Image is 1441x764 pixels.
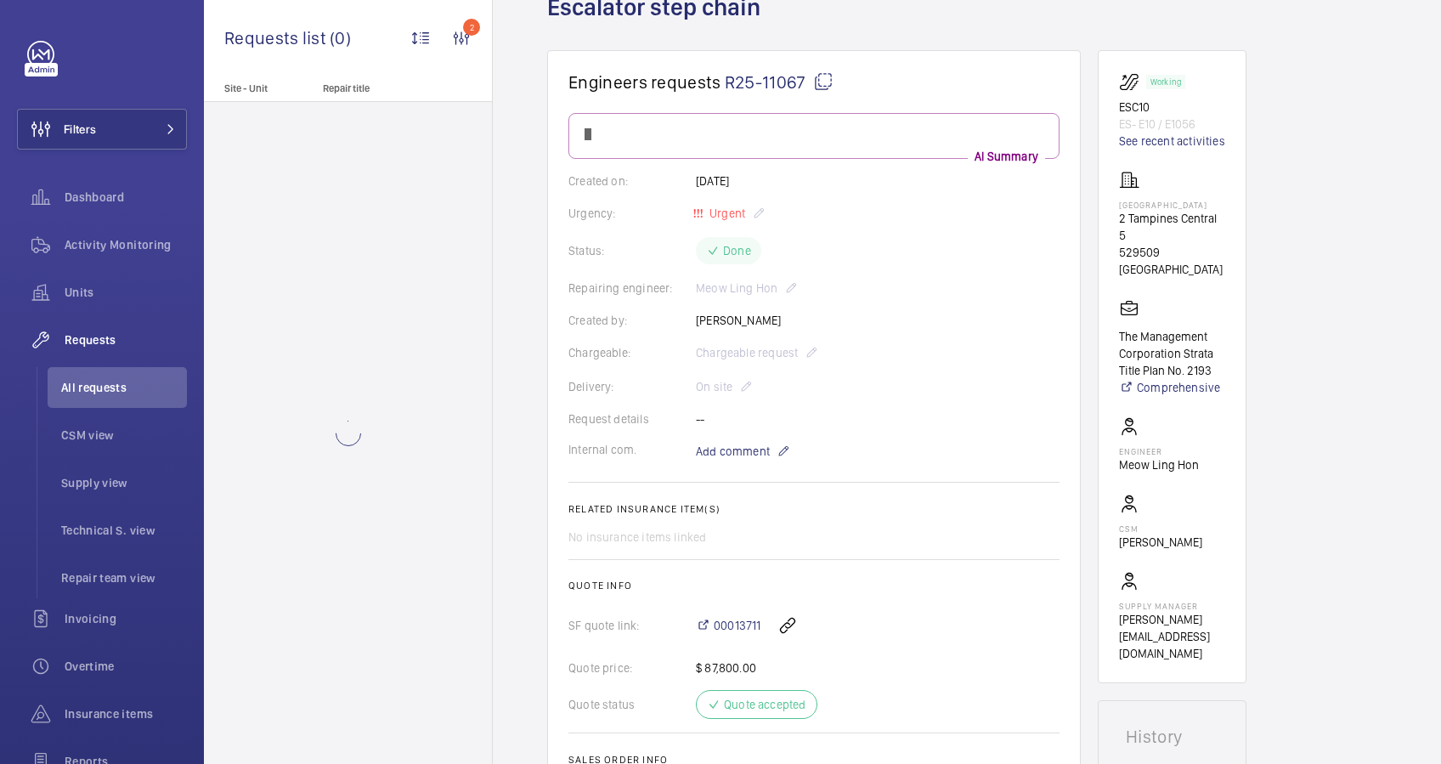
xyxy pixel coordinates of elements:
p: Repair title [323,82,435,94]
span: CSM view [61,427,187,444]
p: ESC10 [1119,99,1225,116]
span: R25-11067 [725,71,834,93]
span: Dashboard [65,189,187,206]
p: [GEOGRAPHIC_DATA] [1119,200,1225,210]
span: Technical S. view [61,522,187,539]
p: CSM [1119,523,1202,534]
p: Meow Ling Hon [1119,456,1199,473]
a: Comprehensive [1119,379,1225,396]
span: Units [65,284,187,301]
span: Requests list [224,27,330,48]
a: 00013711 [696,617,760,634]
span: Engineers requests [568,71,721,93]
span: Filters [64,121,96,138]
p: ES- E10 / E1056 [1119,116,1225,133]
h2: Quote info [568,580,1060,591]
p: [PERSON_NAME] [1119,534,1202,551]
span: Requests [65,331,187,348]
p: The Management Corporation Strata Title Plan No. 2193 [1119,328,1225,379]
p: 529509 [GEOGRAPHIC_DATA] [1119,244,1225,278]
button: Filters [17,109,187,150]
p: 2 Tampines Central 5 [1119,210,1225,244]
a: See recent activities [1119,133,1225,150]
span: Supply view [61,474,187,491]
img: escalator.svg [1119,71,1146,92]
span: Add comment [696,443,770,460]
p: [PERSON_NAME][EMAIL_ADDRESS][DOMAIN_NAME] [1119,611,1225,662]
p: Site - Unit [204,82,316,94]
span: Activity Monitoring [65,236,187,253]
span: 00013711 [714,617,760,634]
p: Supply manager [1119,601,1225,611]
span: Repair team view [61,569,187,586]
span: Insurance items [65,705,187,722]
h2: Related insurance item(s) [568,503,1060,515]
span: Invoicing [65,610,187,627]
span: All requests [61,379,187,396]
p: Engineer [1119,446,1199,456]
span: Overtime [65,658,187,675]
p: AI Summary [968,148,1045,165]
p: Working [1150,79,1181,85]
h1: History [1126,728,1218,745]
